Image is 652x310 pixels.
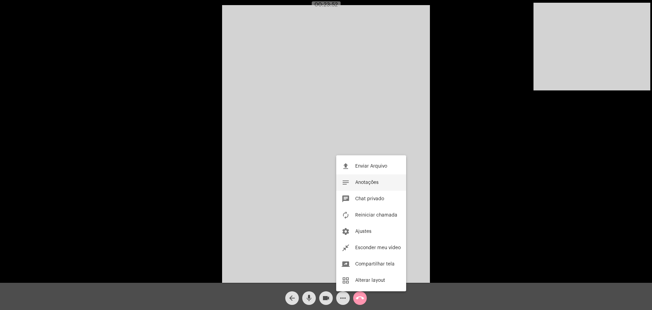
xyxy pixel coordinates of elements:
[342,227,350,236] mat-icon: settings
[355,278,385,283] span: Alterar layout
[342,244,350,252] mat-icon: close_fullscreen
[342,211,350,219] mat-icon: autorenew
[342,260,350,268] mat-icon: screen_share
[355,164,387,169] span: Enviar Arquivo
[355,213,397,218] span: Reiniciar chamada
[355,245,401,250] span: Esconder meu vídeo
[355,196,384,201] span: Chat privado
[355,262,395,266] span: Compartilhar tela
[342,276,350,285] mat-icon: grid_view
[342,178,350,187] mat-icon: notes
[355,180,379,185] span: Anotações
[342,162,350,170] mat-icon: file_upload
[342,195,350,203] mat-icon: chat
[355,229,372,234] span: Ajustes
